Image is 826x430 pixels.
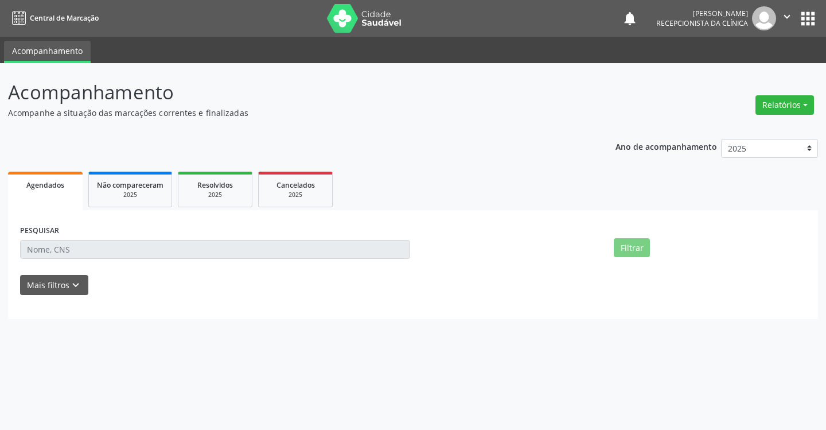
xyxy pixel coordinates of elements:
[69,279,82,292] i: keyboard_arrow_down
[614,238,650,258] button: Filtrar
[97,191,163,199] div: 2025
[20,222,59,240] label: PESQUISAR
[30,13,99,23] span: Central de Marcação
[615,139,717,153] p: Ano de acompanhamento
[656,18,748,28] span: Recepcionista da clínica
[267,191,324,199] div: 2025
[755,95,814,115] button: Relatórios
[26,180,64,190] span: Agendados
[776,6,798,30] button: 
[8,107,575,119] p: Acompanhe a situação das marcações correntes e finalizadas
[8,78,575,107] p: Acompanhamento
[197,180,233,190] span: Resolvidos
[20,240,410,259] input: Nome, CNS
[97,180,163,190] span: Não compareceram
[622,10,638,26] button: notifications
[752,6,776,30] img: img
[656,9,748,18] div: [PERSON_NAME]
[276,180,315,190] span: Cancelados
[20,275,88,295] button: Mais filtroskeyboard_arrow_down
[4,41,91,63] a: Acompanhamento
[8,9,99,28] a: Central de Marcação
[186,191,244,199] div: 2025
[781,10,793,23] i: 
[798,9,818,29] button: apps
